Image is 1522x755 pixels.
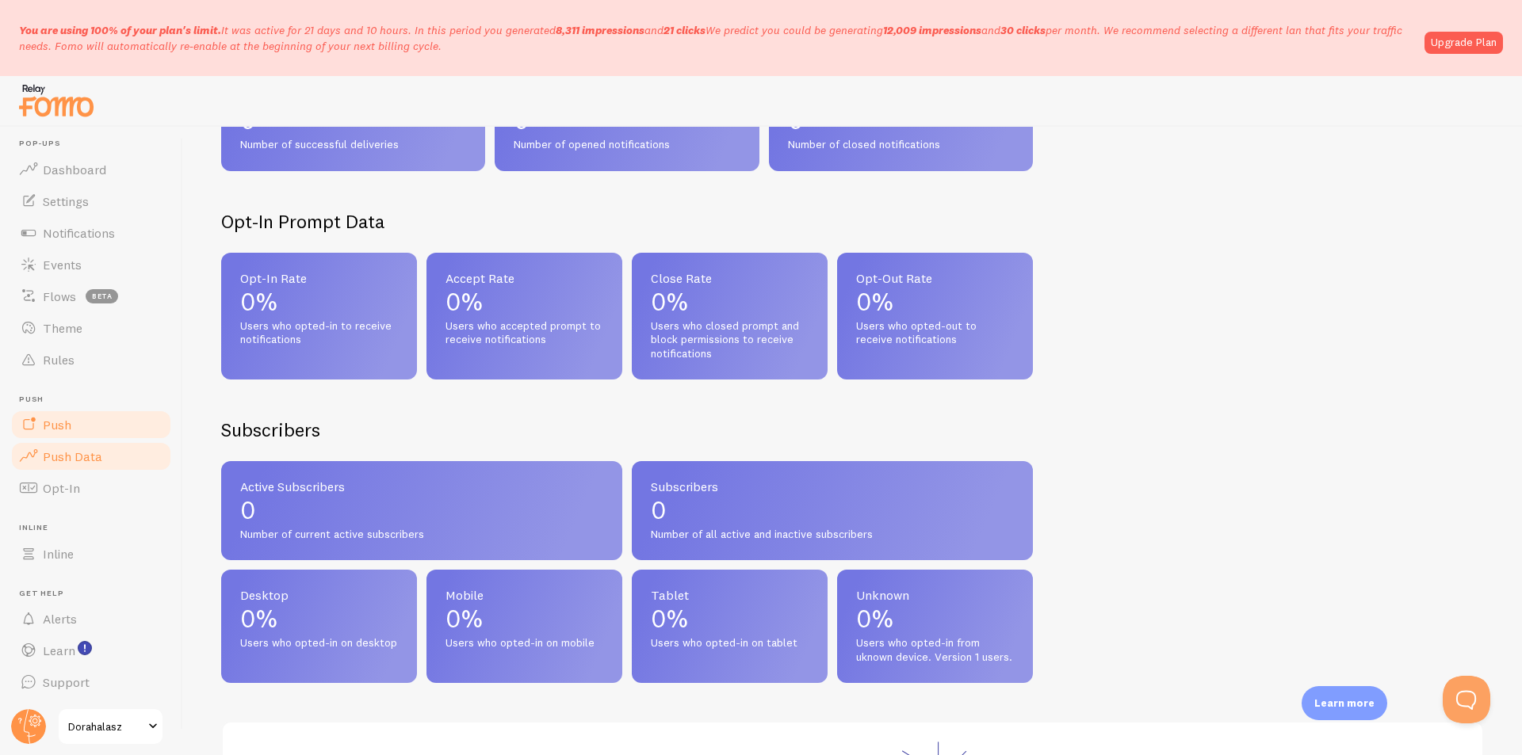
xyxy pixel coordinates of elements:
a: Opt-In [10,472,173,504]
span: Push Data [43,448,102,464]
span: Events [43,257,82,273]
span: Mobile [446,589,603,601]
span: Notifications [43,225,115,241]
h2: Opt-In Prompt Data [221,209,1033,234]
b: 30 clicks [1000,23,1046,37]
img: fomo-relay-logo-orange.svg [17,80,96,120]
p: 0% [446,606,603,631]
a: Theme [10,312,173,344]
p: 0% [856,606,1014,631]
a: Rules [10,344,173,376]
a: Flows beta [10,280,173,312]
p: 0% [240,289,398,315]
span: Inline [43,546,74,562]
span: Users who opted-in on mobile [446,636,603,650]
span: beta [86,289,118,303]
span: and [883,23,1046,37]
p: 0% [446,289,603,315]
span: Opt-In Rate [240,272,398,284]
span: Push [19,395,173,405]
a: Dorahalasz [57,707,164,745]
span: and [556,23,706,37]
b: 21 clicks [663,23,706,37]
span: Users who closed prompt and block permissions to receive notifications [651,319,809,361]
p: 0 [240,498,603,523]
span: Tablet [651,589,809,601]
span: Subscribers [651,480,1014,493]
span: Accept Rate [446,272,603,284]
span: Dashboard [43,162,106,177]
p: Learn more [1314,696,1375,711]
a: Push Data [10,440,173,472]
p: 0 [514,108,740,133]
span: Unknown [856,589,1014,601]
span: Users who opted-in on tablet [651,636,809,650]
span: Settings [43,193,89,209]
span: Rules [43,352,75,368]
span: Opt-Out Rate [856,272,1014,284]
p: 0 [788,108,1014,133]
p: 0% [856,289,1014,315]
a: Inline [10,538,173,570]
p: 0% [240,606,398,631]
span: Inline [19,523,173,533]
a: Support [10,666,173,698]
span: Learn [43,643,75,658]
span: Users who accepted prompt to receive notifications [446,319,603,347]
span: Users who opted-in on desktop [240,636,398,650]
h2: Subscribers [221,418,320,442]
span: Pop-ups [19,139,173,149]
span: Opt-In [43,480,80,496]
div: Learn more [1302,686,1387,720]
span: Number of all active and inactive subscribers [651,528,1014,542]
a: Learn [10,635,173,666]
a: Notifications [10,217,173,249]
b: 12,009 impressions [883,23,981,37]
a: Upgrade Plan [1424,32,1503,54]
p: It was active for 21 days and 10 hours. In this period you generated We predict you could be gene... [19,22,1415,54]
span: You are using 100% of your plan's limit. [19,23,221,37]
span: Users who opted-out to receive notifications [856,319,1014,347]
p: 0% [651,289,809,315]
span: Support [43,674,90,690]
b: 8,311 impressions [556,23,644,37]
p: 0% [651,606,809,631]
a: Push [10,409,173,440]
span: Number of successful deliveries [240,138,466,152]
span: Number of current active subscribers [240,528,603,542]
a: Settings [10,185,173,217]
p: 0 [240,108,466,133]
span: Desktop [240,589,398,601]
iframe: Help Scout Beacon - Open [1443,676,1490,723]
a: Events [10,249,173,280]
span: Get Help [19,589,173,599]
span: Alerts [43,611,77,627]
span: Number of opened notifications [514,138,740,152]
span: Active Subscribers [240,480,603,493]
span: Users who opted-in from uknown device. Version 1 users. [856,636,1014,664]
span: Close Rate [651,272,809,284]
a: Alerts [10,603,173,635]
p: 0 [651,498,1014,523]
svg: <p>Watch New Feature Tutorials!</p> [78,641,92,655]
span: Number of closed notifications [788,138,1014,152]
span: Users who opted-in to receive notifications [240,319,398,347]
a: Dashboard [10,154,173,185]
span: Theme [43,320,82,336]
span: Dorahalasz [68,717,143,736]
span: Flows [43,288,76,304]
span: Push [43,417,71,433]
